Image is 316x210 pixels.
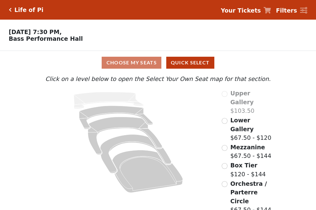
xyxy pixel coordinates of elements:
[9,8,12,12] a: Click here to go back to filters
[221,7,261,14] strong: Your Tickets
[230,144,265,151] span: Mezzanine
[230,117,254,132] span: Lower Gallery
[14,6,43,13] h5: Life of Pi
[230,116,272,142] label: $67.50 - $120
[230,89,272,115] label: $103.50
[276,7,297,14] strong: Filters
[230,90,254,105] span: Upper Gallery
[166,57,214,69] button: Quick Select
[221,6,271,15] a: Your Tickets
[79,106,153,129] path: Lower Gallery - Seats Available: 129
[230,143,271,160] label: $67.50 - $144
[44,74,272,83] p: Click on a level below to open the Select Your Own Seat map for that section.
[74,92,144,109] path: Upper Gallery - Seats Available: 0
[276,6,307,15] a: Filters
[230,180,267,204] span: Orchestra / Parterre Circle
[112,150,183,193] path: Orchestra / Parterre Circle - Seats Available: 26
[230,162,257,169] span: Box Tier
[230,161,266,178] label: $120 - $144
